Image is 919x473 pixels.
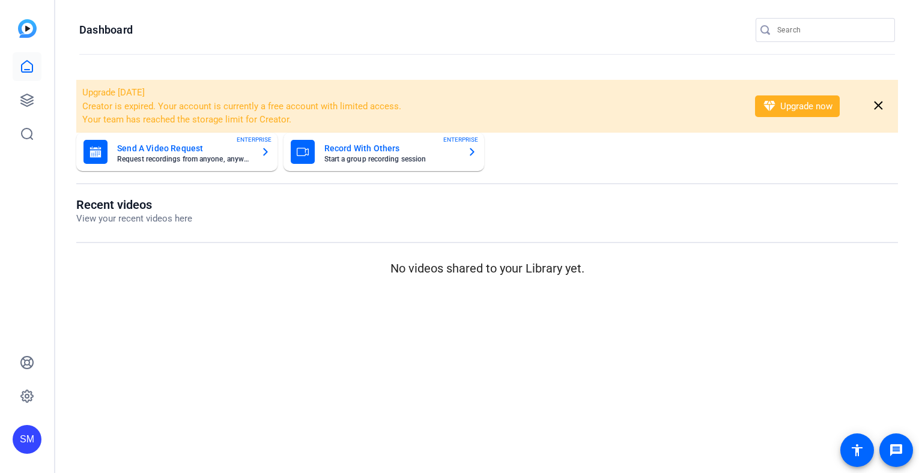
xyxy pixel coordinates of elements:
[237,135,271,144] span: ENTERPRISE
[79,23,133,37] h1: Dashboard
[777,23,885,37] input: Search
[117,141,251,155] mat-card-title: Send A Video Request
[13,425,41,454] div: SM
[76,212,192,226] p: View your recent videos here
[850,443,864,457] mat-icon: accessibility
[889,443,903,457] mat-icon: message
[18,19,37,38] img: blue-gradient.svg
[76,133,278,171] button: Send A Video RequestRequest recordings from anyone, anywhereENTERPRISE
[76,197,192,212] h1: Recent videos
[82,87,145,98] span: Upgrade [DATE]
[76,259,898,277] p: No videos shared to your Library yet.
[82,100,739,113] li: Creator is expired. Your account is currently a free account with limited access.
[82,113,739,127] li: Your team has reached the storage limit for Creator.
[755,95,840,117] button: Upgrade now
[324,141,458,155] mat-card-title: Record With Others
[762,99,777,113] mat-icon: diamond
[443,135,478,144] span: ENTERPRISE
[871,98,886,113] mat-icon: close
[117,155,251,163] mat-card-subtitle: Request recordings from anyone, anywhere
[324,155,458,163] mat-card-subtitle: Start a group recording session
[284,133,485,171] button: Record With OthersStart a group recording sessionENTERPRISE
